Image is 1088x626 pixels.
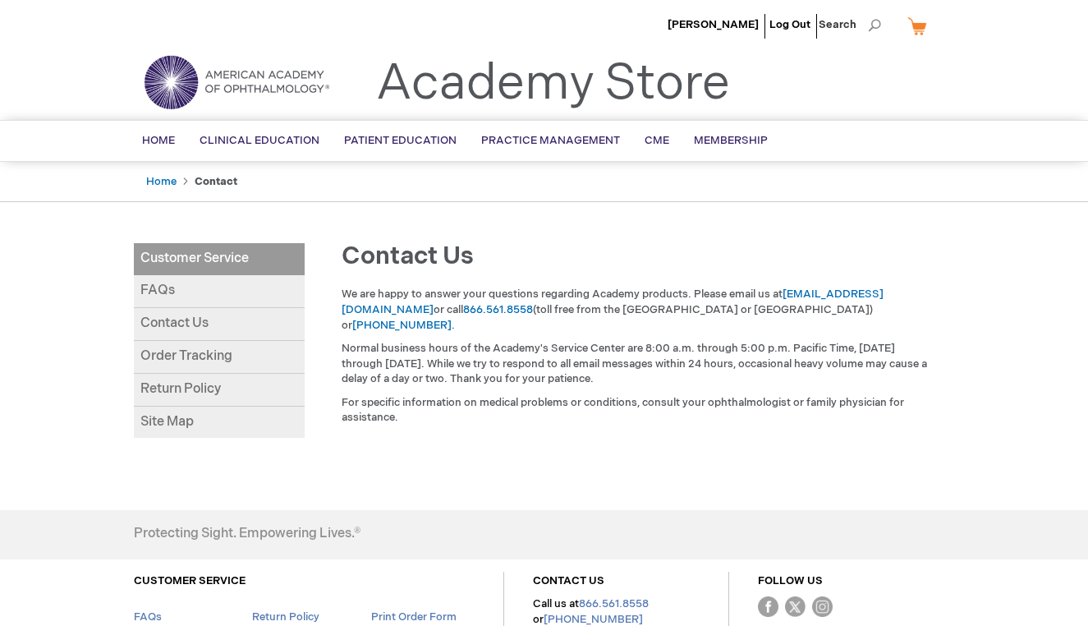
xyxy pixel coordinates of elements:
strong: Contact [195,175,237,188]
a: Home [146,175,177,188]
a: Site Map [134,407,305,439]
span: Home [142,134,175,147]
img: Twitter [785,596,806,617]
a: Order Tracking [134,341,305,374]
a: [PERSON_NAME] [668,18,759,31]
img: instagram [812,596,833,617]
span: Clinical Education [200,134,319,147]
a: Log Out [769,18,810,31]
span: Search [819,8,881,41]
img: Facebook [758,596,778,617]
h4: Protecting Sight. Empowering Lives.® [134,527,360,541]
a: CONTACT US [533,574,604,587]
span: Customer Service [140,251,249,266]
a: Return Policy [134,374,305,407]
a: Academy Store [376,54,730,113]
span: Membership [694,134,768,147]
a: [EMAIL_ADDRESS][DOMAIN_NAME] [342,288,884,316]
span: CME [645,134,669,147]
a: [PHONE_NUMBER]. [352,319,455,332]
span: Patient Education [344,134,457,147]
p: For specific information on medical problems or conditions, consult your ophthalmologist or famil... [342,395,934,426]
a: FAQs [134,610,162,624]
span: Practice Management [481,134,620,147]
a: Return Policy [252,610,319,624]
a: FAQs [134,275,305,308]
a: Customer Service [134,243,305,275]
a: [PHONE_NUMBER] [544,613,643,626]
a: 866.561.8558 [579,597,649,610]
a: Contact Us [134,308,305,341]
a: FOLLOW US [758,574,823,587]
a: 866.561.8558 [463,303,533,316]
a: Print Order Form [371,610,457,624]
p: Normal business hours of the Academy's Service Center are 8:00 a.m. through 5:00 p.m. Pacific Tim... [342,341,934,387]
span: Contact Us [342,242,474,271]
p: We are happy to answer your questions regarding Academy products. Please email us at or call (tol... [342,287,934,333]
a: CUSTOMER SERVICE [134,574,246,587]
